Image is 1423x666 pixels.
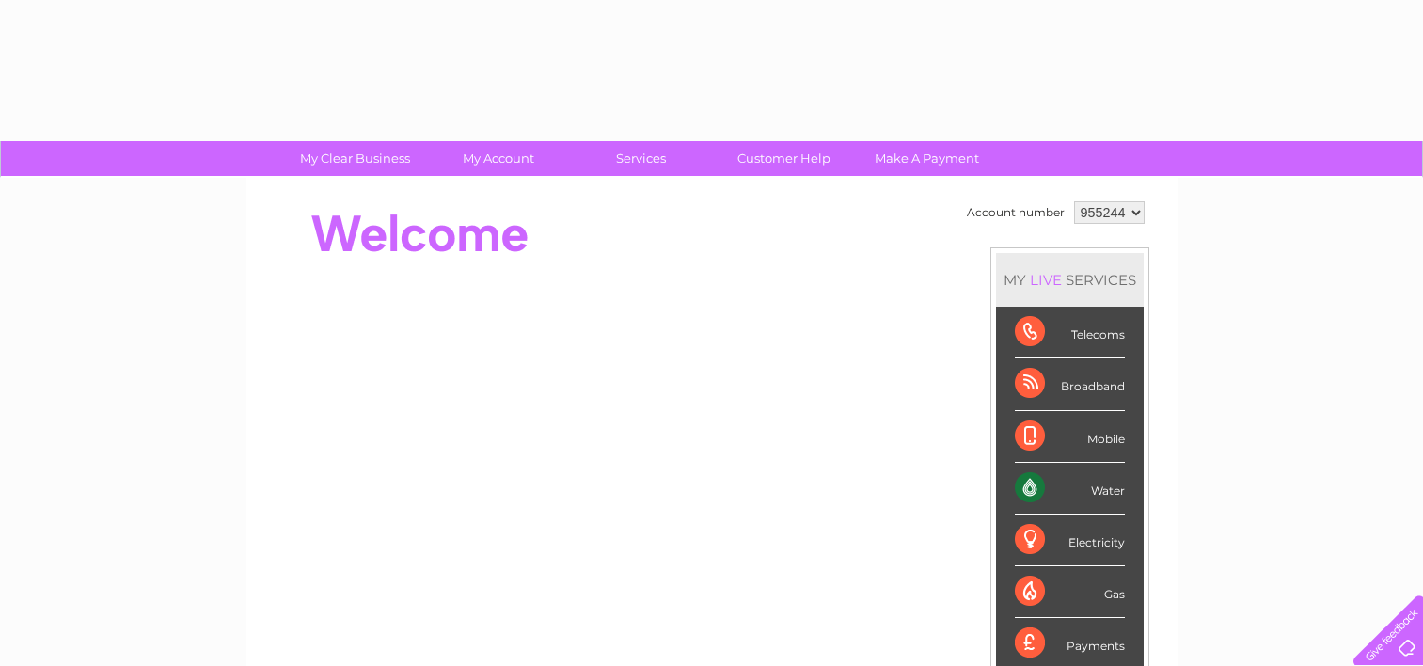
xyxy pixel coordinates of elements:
[996,253,1144,307] div: MY SERVICES
[1015,358,1125,410] div: Broadband
[1015,463,1125,515] div: Water
[1015,411,1125,463] div: Mobile
[420,141,576,176] a: My Account
[277,141,433,176] a: My Clear Business
[1015,515,1125,566] div: Electricity
[1026,271,1066,289] div: LIVE
[962,197,1069,229] td: Account number
[563,141,719,176] a: Services
[1015,307,1125,358] div: Telecoms
[1015,566,1125,618] div: Gas
[849,141,1004,176] a: Make A Payment
[706,141,862,176] a: Customer Help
